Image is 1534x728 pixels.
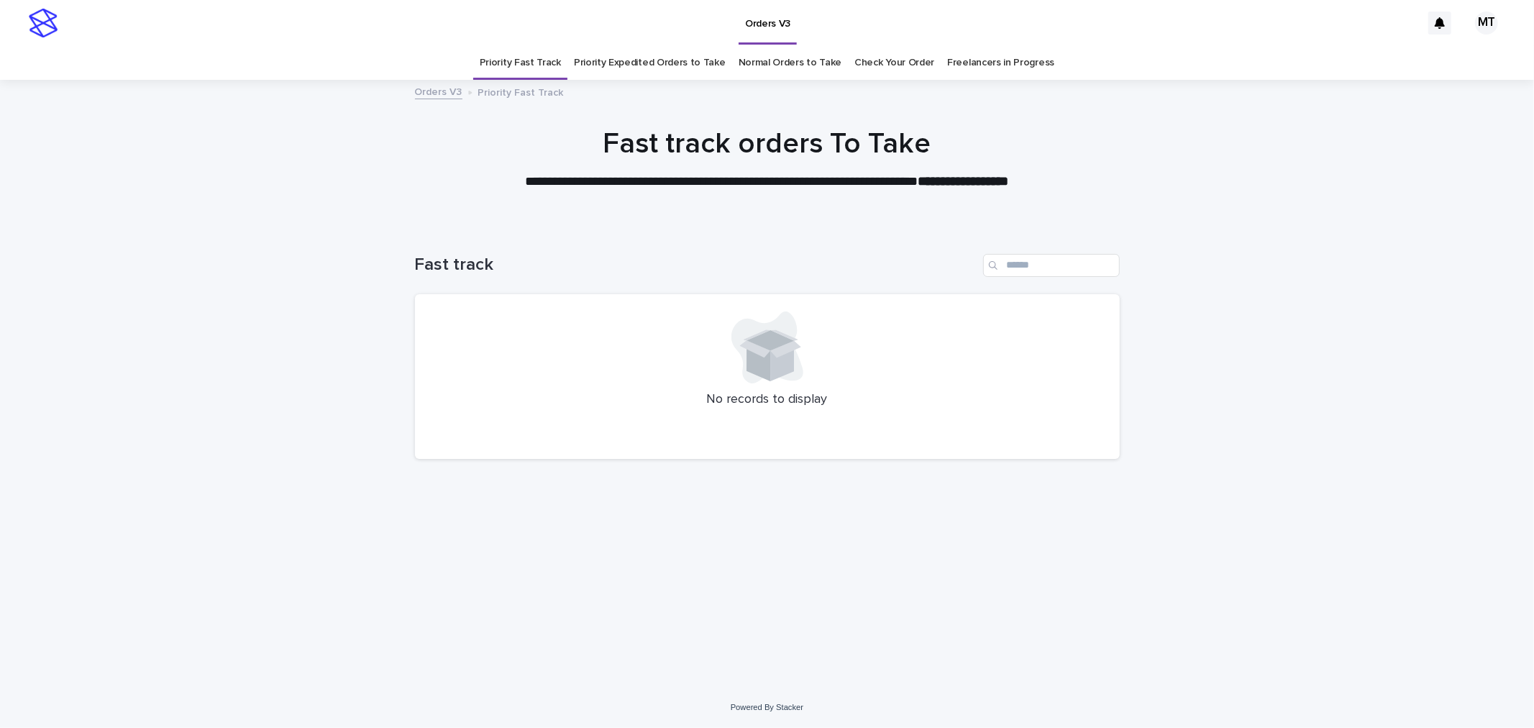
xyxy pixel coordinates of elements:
a: Priority Fast Track [480,46,561,80]
a: Normal Orders to Take [739,46,842,80]
input: Search [983,254,1120,277]
p: No records to display [432,392,1102,408]
a: Priority Expedited Orders to Take [574,46,726,80]
h1: Fast track orders To Take [415,127,1120,161]
a: Powered By Stacker [731,703,803,711]
a: Freelancers in Progress [947,46,1054,80]
img: stacker-logo-s-only.png [29,9,58,37]
h1: Fast track [415,255,977,276]
p: Priority Fast Track [478,83,564,99]
a: Check Your Order [854,46,934,80]
div: MT [1475,12,1498,35]
a: Orders V3 [415,83,462,99]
